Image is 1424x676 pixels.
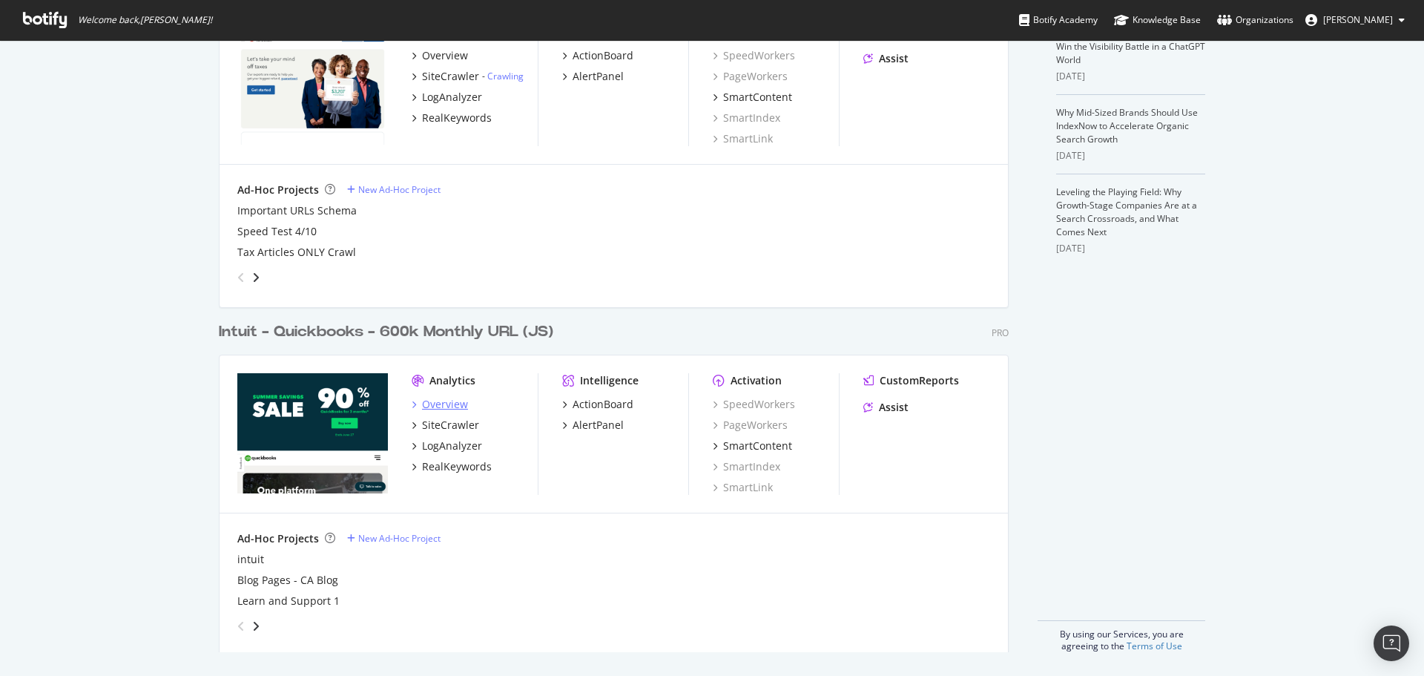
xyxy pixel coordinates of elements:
[723,439,792,453] div: SmartContent
[713,418,788,433] a: PageWorkers
[713,397,795,412] a: SpeedWorkers
[347,183,441,196] a: New Ad-Hoc Project
[237,373,388,493] img: quickbooks.intuit.com
[573,69,624,84] div: AlertPanel
[713,480,773,495] a: SmartLink
[237,573,338,588] a: Blog Pages - CA Blog
[573,418,624,433] div: AlertPanel
[412,397,468,412] a: Overview
[573,397,633,412] div: ActionBoard
[422,69,479,84] div: SiteCrawler
[863,400,909,415] a: Assist
[231,614,251,638] div: angle-left
[713,111,780,125] a: SmartIndex
[237,203,357,218] a: Important URLs Schema
[412,459,492,474] a: RealKeywords
[573,48,633,63] div: ActionBoard
[1056,149,1205,163] div: [DATE]
[429,373,475,388] div: Analytics
[237,552,264,567] a: intuit
[1374,626,1409,661] div: Open Intercom Messenger
[1293,8,1417,32] button: [PERSON_NAME]
[422,111,492,125] div: RealKeywords
[713,69,788,84] a: PageWorkers
[713,131,773,146] a: SmartLink
[237,531,319,546] div: Ad-Hoc Projects
[713,439,792,453] a: SmartContent
[412,439,482,453] a: LogAnalyzer
[422,459,492,474] div: RealKeywords
[219,321,553,343] div: Intuit - Quickbooks - 600k Monthly URL (JS)
[731,373,782,388] div: Activation
[880,373,959,388] div: CustomReports
[237,224,317,239] a: Speed Test 4/10
[219,321,559,343] a: Intuit - Quickbooks - 600k Monthly URL (JS)
[992,326,1009,339] div: Pro
[237,594,340,608] a: Learn and Support 1
[863,373,959,388] a: CustomReports
[713,90,792,105] a: SmartContent
[1038,620,1205,652] div: By using our Services, you are agreeing to the
[1056,186,1197,238] a: Leveling the Playing Field: Why Growth-Stage Companies Are at a Search Crossroads, and What Comes...
[1323,13,1393,26] span: Bryson Meunier
[1127,640,1182,652] a: Terms of Use
[422,418,479,433] div: SiteCrawler
[237,183,319,197] div: Ad-Hoc Projects
[422,90,482,105] div: LogAnalyzer
[412,111,492,125] a: RealKeywords
[487,70,524,82] a: Crawling
[412,418,479,433] a: SiteCrawler
[358,532,441,545] div: New Ad-Hoc Project
[1056,27,1205,66] a: AI Is Your New Customer: How to Win the Visibility Battle in a ChatGPT World
[358,183,441,196] div: New Ad-Hoc Project
[580,373,639,388] div: Intelligence
[1019,13,1098,27] div: Botify Academy
[1217,13,1293,27] div: Organizations
[78,14,212,26] span: Welcome back, [PERSON_NAME] !
[412,69,524,84] a: SiteCrawler- Crawling
[562,48,633,63] a: ActionBoard
[251,619,261,634] div: angle-right
[562,69,624,84] a: AlertPanel
[422,439,482,453] div: LogAnalyzer
[879,400,909,415] div: Assist
[237,24,388,145] img: turbotax.intuit.com
[412,48,468,63] a: Overview
[1114,13,1201,27] div: Knowledge Base
[879,51,909,66] div: Assist
[251,270,261,285] div: angle-right
[713,459,780,474] a: SmartIndex
[713,48,795,63] a: SpeedWorkers
[231,266,251,289] div: angle-left
[723,90,792,105] div: SmartContent
[347,532,441,545] a: New Ad-Hoc Project
[562,418,624,433] a: AlertPanel
[412,90,482,105] a: LogAnalyzer
[237,245,356,260] a: Tax Articles ONLY Crawl
[1056,242,1205,255] div: [DATE]
[482,70,524,82] div: -
[562,397,633,412] a: ActionBoard
[1056,70,1205,83] div: [DATE]
[422,48,468,63] div: Overview
[1056,106,1198,145] a: Why Mid-Sized Brands Should Use IndexNow to Accelerate Organic Search Growth
[863,51,909,66] a: Assist
[422,397,468,412] div: Overview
